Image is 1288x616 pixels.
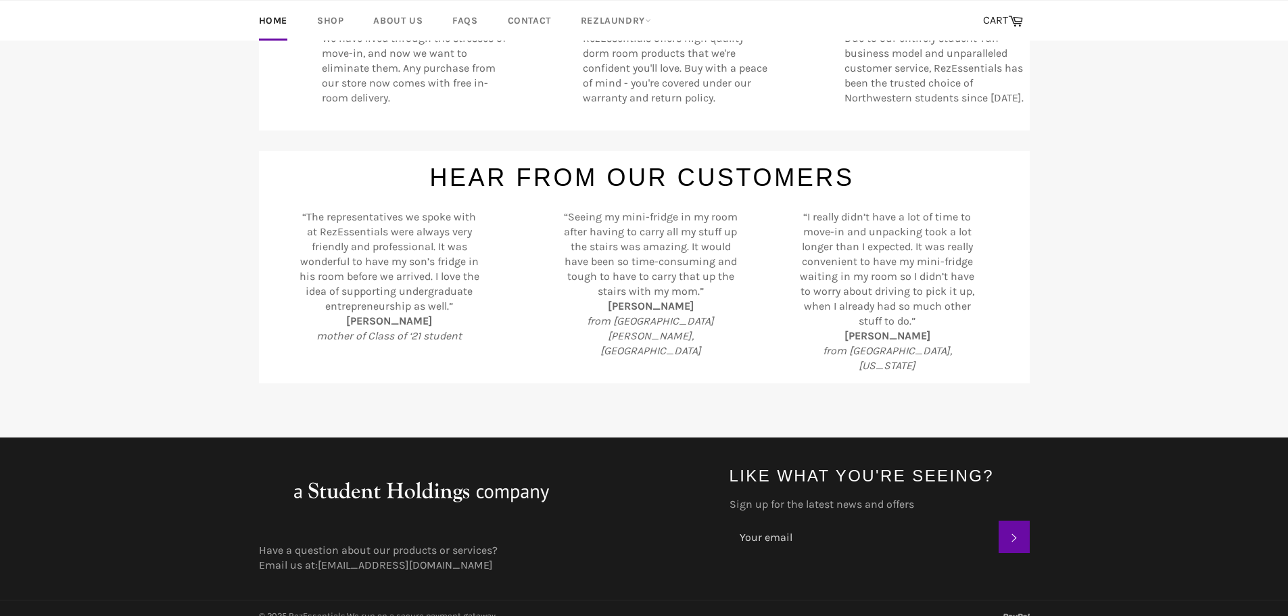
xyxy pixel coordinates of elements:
[245,543,716,573] div: Have a question about our products or services? Email us at:
[730,521,999,553] input: Your email
[494,1,565,41] a: Contact
[245,1,301,41] a: Home
[283,210,481,358] div: “The representatives we spoke with at RezEssentials were always very friendly and professional. I...
[304,1,357,41] a: Shop
[587,314,714,357] i: from [GEOGRAPHIC_DATA][PERSON_NAME], [GEOGRAPHIC_DATA]
[782,210,980,373] div: “I really didn’t have a lot of time to move-in and unpacking took a lot longer than I expected. I...
[360,1,436,41] a: About Us
[245,151,1030,195] h1: Hear From Our Customers
[608,300,694,312] b: [PERSON_NAME]
[318,559,493,571] a: [EMAIL_ADDRESS][DOMAIN_NAME]
[346,314,432,327] b: [PERSON_NAME]
[439,1,491,41] a: FAQs
[259,465,583,519] img: aStudentHoldingsNFPcompany_large.png
[316,329,462,342] i: mother of Class of ‘21 student
[567,1,665,41] a: RezLaundry
[730,497,1030,512] label: Sign up for the latest news and offers
[823,344,952,372] i: from [GEOGRAPHIC_DATA], [US_STATE]
[844,329,930,342] b: [PERSON_NAME]
[730,465,1030,487] h4: Like what you're seeing?
[545,210,743,373] div: “Seeing my mini-fridge in my room after having to carry all my stuff up the stairs was amazing. I...
[976,7,1030,35] a: CART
